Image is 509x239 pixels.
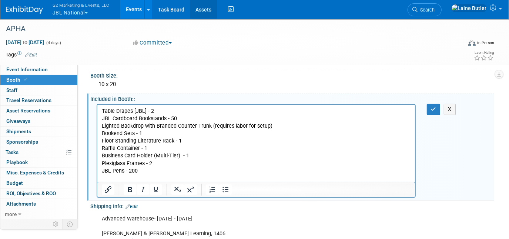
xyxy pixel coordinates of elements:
a: Edit [25,52,37,58]
span: Event Information [6,66,48,72]
button: Bold [124,184,136,195]
a: Staff [0,85,77,95]
img: Format-Inperson.png [468,40,476,46]
button: Numbered list [206,184,219,195]
a: Edit [125,204,138,209]
a: Travel Reservations [0,95,77,105]
span: Tasks [6,149,19,155]
p: JBL Cardboard Bookstands - 50 [4,10,314,18]
iframe: Rich Text Area [97,105,415,182]
span: (4 days) [46,40,61,45]
a: Booth [0,75,77,85]
span: Giveaways [6,118,30,124]
span: Playbook [6,159,28,165]
i: Booth reservation complete [24,78,27,82]
button: X [444,104,456,115]
a: Shipments [0,127,77,137]
button: Italic [137,184,149,195]
a: Attachments [0,199,77,209]
p: Bookend Sets - 1 [4,25,314,33]
a: Playbook [0,157,77,167]
span: Travel Reservations [6,97,51,103]
body: Rich Text Area. Press ALT-0 for help. [4,3,314,78]
a: Misc. Expenses & Credits [0,168,77,178]
a: Asset Reservations [0,106,77,116]
div: Shipping Info: [90,201,494,210]
span: to [21,39,29,45]
td: Personalize Event Tab Strip [50,219,63,229]
span: Misc. Expenses & Credits [6,170,64,176]
span: Search [418,7,435,13]
a: Event Information [0,65,77,75]
span: ROI, Objectives & ROO [6,190,56,196]
a: ROI, Objectives & ROO [0,189,77,199]
a: Tasks [0,147,77,157]
div: Booth Size: [90,70,494,79]
div: 10 x 20 [96,79,489,90]
span: G2 Marketing & Events, LLC [53,1,110,9]
button: Subscript [171,184,184,195]
span: Budget [6,180,23,186]
td: Tags [6,51,37,58]
img: ExhibitDay [6,6,43,14]
a: more [0,209,77,219]
a: Search [408,3,442,16]
span: [DATE] [DATE] [6,39,44,46]
span: Asset Reservations [6,108,50,114]
span: Booth [6,77,29,83]
span: Staff [6,87,17,93]
p: Raffle Container - 1 [4,40,314,48]
div: Event Rating [474,51,494,55]
p: Plexiglass Frames - 2 [4,55,314,63]
span: more [5,211,17,217]
p: Lighted Backdrop with Branded Counter Trunk (requires labor for setup) [4,18,314,25]
div: In-Person [477,40,494,46]
a: Sponsorships [0,137,77,147]
p: Business Card Holder (Multi-Tier) - 1 [4,48,314,55]
div: Event Format [422,39,494,50]
div: Included in Booth:: [90,94,494,103]
p: Floor Standing Literature Rack - 1 [4,33,314,40]
span: Shipments [6,128,31,134]
button: Underline [150,184,162,195]
span: Sponsorships [6,139,38,145]
img: Laine Butler [451,4,487,12]
a: Giveaways [0,116,77,126]
div: APHA [3,22,453,36]
button: Insert/edit link [102,184,114,195]
td: Toggle Event Tabs [63,219,78,229]
p: JBL Pens - 200 [4,63,314,70]
button: Committed [131,39,175,47]
p: Table Drapes [JBL] - 2 [4,3,314,10]
button: Superscript [184,184,197,195]
button: Bullet list [219,184,232,195]
a: Budget [0,178,77,188]
span: Attachments [6,201,36,207]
